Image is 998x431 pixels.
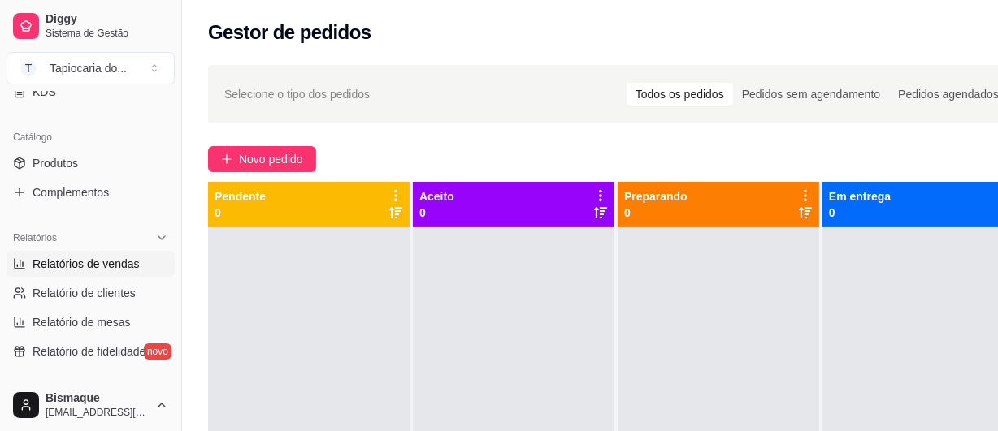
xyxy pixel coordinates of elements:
[33,184,109,200] span: Complementos
[7,251,175,277] a: Relatórios de vendas
[7,52,175,84] button: Select a team
[46,391,149,406] span: Bismaque
[33,343,145,360] span: Relatório de fidelidade
[221,153,232,165] span: plus
[624,205,688,221] p: 0
[419,188,454,205] p: Aceito
[215,188,266,205] p: Pendente
[419,205,454,221] p: 0
[7,309,175,335] a: Relatório de mesas
[33,314,131,330] span: Relatório de mesas
[13,231,57,244] span: Relatórios
[7,179,175,205] a: Complementos
[46,406,149,419] span: [EMAIL_ADDRESS][DOMAIN_NAME]
[7,338,175,364] a: Relatório de fidelidadenovo
[829,188,891,205] p: Em entrega
[46,12,168,27] span: Diggy
[7,386,175,425] button: Bismaque[EMAIL_ADDRESS][DOMAIN_NAME]
[33,256,140,272] span: Relatórios de vendas
[7,280,175,306] a: Relatório de clientes
[7,6,175,45] a: DiggySistema de Gestão
[33,285,136,301] span: Relatório de clientes
[7,124,175,150] div: Catálogo
[624,188,688,205] p: Preparando
[829,205,891,221] p: 0
[239,150,303,168] span: Novo pedido
[20,60,37,76] span: T
[7,150,175,176] a: Produtos
[7,79,175,105] a: KDS
[208,19,371,45] h2: Gestor de pedidos
[50,60,127,76] div: Tapiocaria do ...
[224,85,370,103] span: Selecione o tipo dos pedidos
[215,205,266,221] p: 0
[627,83,733,106] div: Todos os pedidos
[33,155,78,171] span: Produtos
[733,83,889,106] div: Pedidos sem agendamento
[33,84,56,100] span: KDS
[208,146,316,172] button: Novo pedido
[46,27,168,40] span: Sistema de Gestão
